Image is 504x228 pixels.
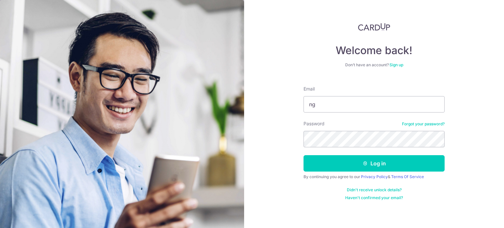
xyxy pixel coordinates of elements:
[361,174,388,179] a: Privacy Policy
[347,187,402,193] a: Didn't receive unlock details?
[345,195,403,200] a: Haven't confirmed your email?
[304,44,445,57] h4: Welcome back!
[304,62,445,68] div: Don’t have an account?
[389,62,403,67] a: Sign up
[304,174,445,179] div: By continuing you agree to our &
[304,120,325,127] label: Password
[391,174,424,179] a: Terms Of Service
[304,96,445,113] input: Enter your Email
[304,86,315,92] label: Email
[304,155,445,172] button: Log in
[358,23,390,31] img: CardUp Logo
[402,121,445,127] a: Forgot your password?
